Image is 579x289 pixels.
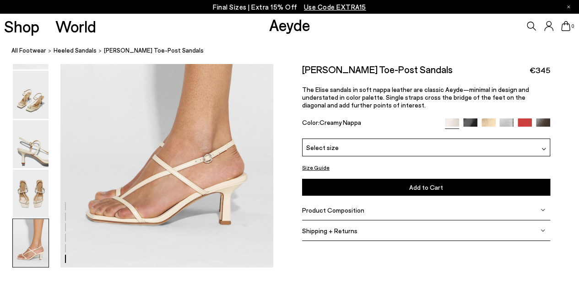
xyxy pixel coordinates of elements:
span: [PERSON_NAME] Toe-Post Sandals [104,46,204,55]
button: Add to Cart [302,179,550,196]
span: Heeled Sandals [54,47,97,54]
nav: breadcrumb [11,38,579,64]
p: Final Sizes | Extra 15% Off [213,1,366,13]
h2: [PERSON_NAME] Toe-Post Sandals [302,64,453,75]
img: svg%3E [541,147,546,151]
span: 0 [570,24,575,29]
a: All Footwear [11,46,46,55]
span: Shipping + Returns [302,226,357,234]
img: Elise Leather Toe-Post Sandals - Image 4 [13,120,49,168]
span: The Elise sandals in soft nappa leather are classic Aeyde—minimal in design and understated in co... [302,86,529,109]
div: Color: [302,118,437,129]
img: svg%3E [541,228,545,233]
img: Elise Leather Toe-Post Sandals - Image 3 [13,71,49,119]
a: Heeled Sandals [54,46,97,55]
img: Elise Leather Toe-Post Sandals - Image 5 [13,170,49,218]
span: Navigate to /collections/ss25-final-sizes [304,3,366,11]
span: Add to Cart [409,183,443,191]
span: Product Composition [302,206,364,214]
span: Creamy Nappa [319,118,361,126]
a: World [55,18,96,34]
a: 0 [561,21,570,31]
a: Aeyde [269,15,310,34]
span: Select size [306,143,339,152]
a: Shop [4,18,39,34]
span: €345 [530,64,550,76]
img: Elise Leather Toe-Post Sandals - Image 6 [13,219,49,267]
img: svg%3E [541,208,545,212]
button: Size Guide [302,162,330,173]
